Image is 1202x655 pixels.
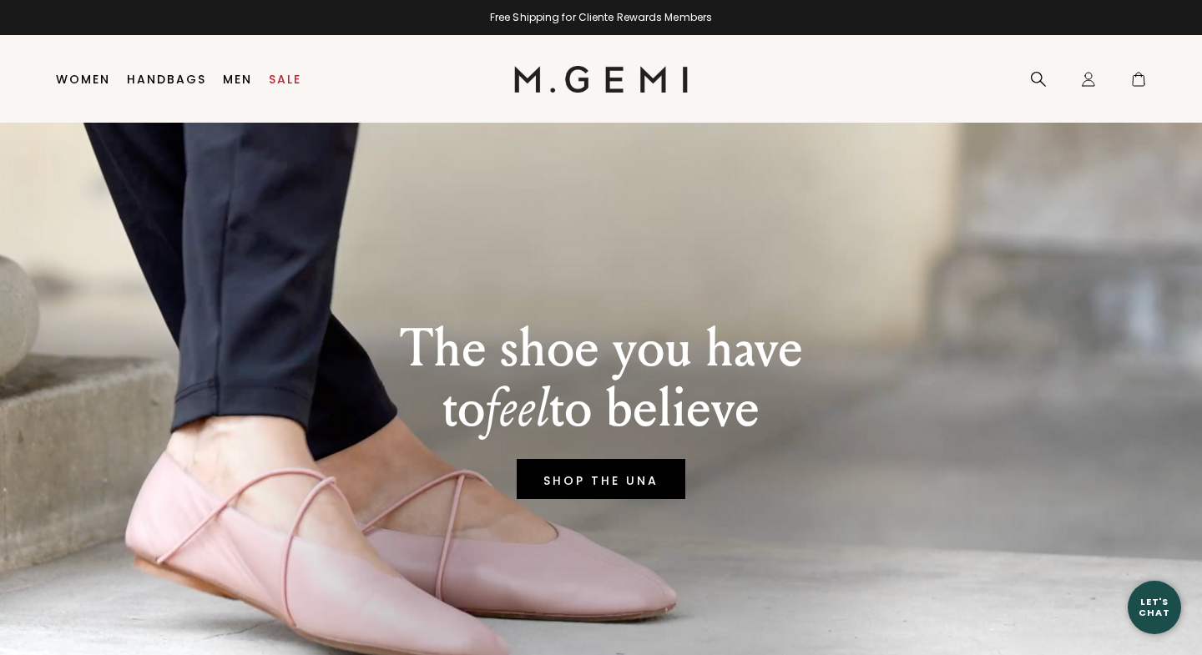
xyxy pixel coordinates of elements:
img: M.Gemi [514,66,689,93]
a: Women [56,73,110,86]
div: Let's Chat [1128,597,1181,617]
p: to to believe [400,379,803,439]
em: feel [485,376,549,441]
a: Men [223,73,252,86]
a: Sale [269,73,301,86]
a: Handbags [127,73,206,86]
a: SHOP THE UNA [517,459,685,499]
p: The shoe you have [400,319,803,379]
